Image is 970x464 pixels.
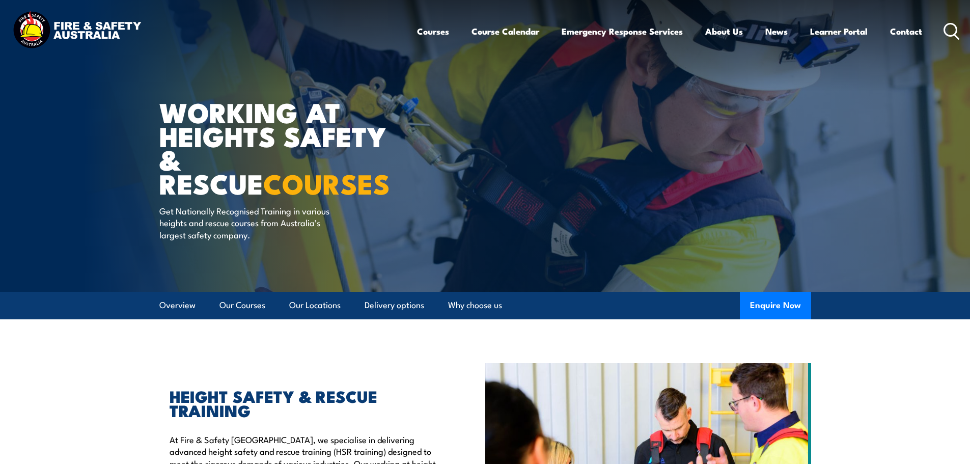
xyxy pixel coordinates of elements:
a: Delivery options [365,292,424,319]
a: Why choose us [448,292,502,319]
a: About Us [705,18,743,45]
h1: WORKING AT HEIGHTS SAFETY & RESCUE [159,100,411,195]
a: News [765,18,788,45]
a: Courses [417,18,449,45]
p: Get Nationally Recognised Training in various heights and rescue courses from Australia’s largest... [159,205,345,240]
button: Enquire Now [740,292,811,319]
a: Course Calendar [472,18,539,45]
strong: COURSES [263,161,390,204]
a: Our Courses [219,292,265,319]
h2: HEIGHT SAFETY & RESCUE TRAINING [170,389,438,417]
a: Our Locations [289,292,341,319]
a: Contact [890,18,922,45]
a: Learner Portal [810,18,868,45]
a: Overview [159,292,196,319]
a: Emergency Response Services [562,18,683,45]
